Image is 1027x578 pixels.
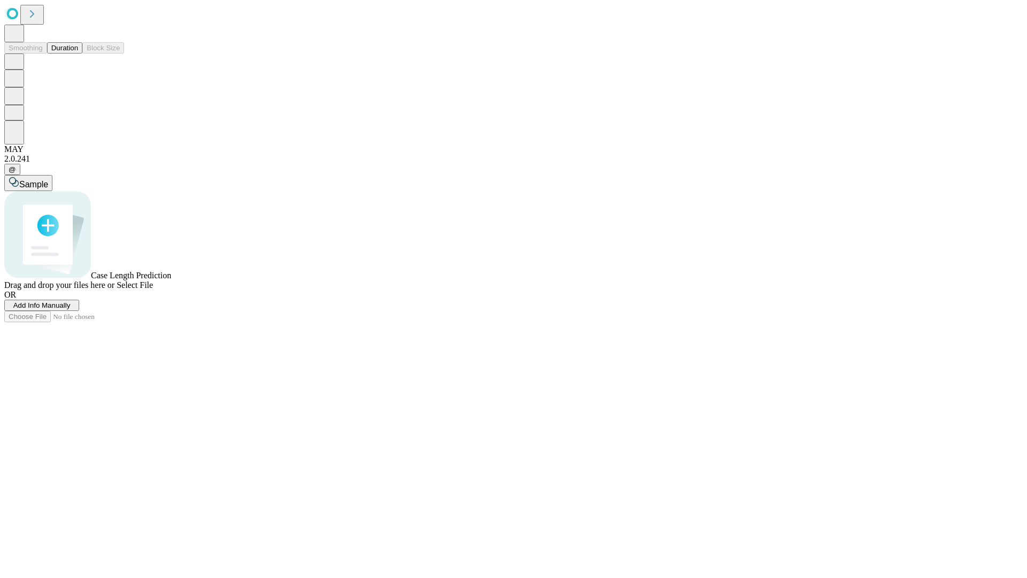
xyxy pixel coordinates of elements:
[117,280,153,290] span: Select File
[4,42,47,54] button: Smoothing
[13,301,71,309] span: Add Info Manually
[4,144,1023,154] div: MAY
[4,175,52,191] button: Sample
[4,300,79,311] button: Add Info Manually
[91,271,171,280] span: Case Length Prediction
[47,42,82,54] button: Duration
[4,290,16,299] span: OR
[82,42,124,54] button: Block Size
[9,165,16,173] span: @
[19,180,48,189] span: Sample
[4,154,1023,164] div: 2.0.241
[4,164,20,175] button: @
[4,280,114,290] span: Drag and drop your files here or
